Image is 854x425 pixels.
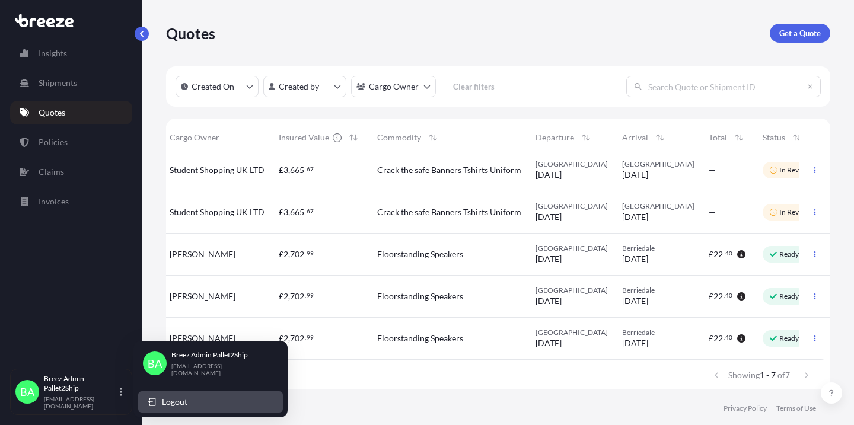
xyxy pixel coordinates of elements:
span: 40 [725,251,732,255]
span: [DATE] [536,169,562,181]
span: 2 [283,292,288,301]
a: [GEOGRAPHIC_DATA][DATE] [536,244,608,265]
p: Cargo Owner [369,81,419,92]
div: Status [763,132,785,143]
p: [EMAIL_ADDRESS][DOMAIN_NAME] [171,362,269,376]
span: £ [279,250,283,258]
button: Sort commodity_type by none [423,128,442,147]
p: Invoices [39,196,69,207]
span: . [724,293,725,298]
button: createdOn Filter options [176,76,259,97]
span: £ [279,208,283,216]
a: £3,665.67 [279,206,363,218]
a: In Review [763,162,817,178]
p: Quotes [166,24,215,43]
span: 665 [290,208,304,216]
a: £2,702.99 [279,290,363,302]
span: , [288,208,290,216]
span: [DATE] [622,211,648,223]
span: 3 [283,166,288,174]
p: Created On [192,81,234,92]
button: createdBy Filter options [263,76,346,97]
a: Ready [763,246,817,263]
button: Sort status by none [788,128,807,147]
a: £22.40 [709,248,748,260]
a: Policies [10,130,132,154]
p: Clear filters [453,81,495,92]
span: [DATE] [622,337,648,349]
p: Breez Admin Pallet2Ship [44,374,117,393]
a: — [709,206,748,218]
span: , [288,334,290,343]
a: Floorstanding Speakers [377,290,521,302]
span: BA [148,357,162,369]
span: 2 [283,250,288,258]
span: . [305,251,306,255]
div: Departure [536,132,574,143]
p: Ready [779,334,799,343]
span: . [305,335,306,340]
input: Search [626,76,821,97]
span: 702 [290,292,304,301]
a: Get a Quote [770,24,830,43]
span: , [288,166,290,174]
a: [GEOGRAPHIC_DATA][DATE] [622,159,694,181]
div: Cargo Owner [170,132,219,143]
p: In Review [779,165,810,175]
span: £ [709,250,713,258]
button: Sort insured_value by none [344,128,363,147]
span: 702 [290,334,304,343]
a: £3,665.67 [279,164,363,176]
a: [PERSON_NAME] [170,248,265,260]
span: £ [279,334,283,343]
span: 67 [307,167,314,171]
a: Crack the safe Banners Tshirts Uniform [377,164,521,176]
button: Logout [138,391,283,413]
a: Insights [10,41,132,65]
a: [PERSON_NAME] [170,333,265,344]
p: In Review [779,207,810,217]
a: Privacy Policy [724,404,767,413]
button: Sort customer_premium_value by none [729,128,748,147]
p: Quotes [39,107,65,119]
button: Sort etd by none [576,128,595,147]
p: Ready [779,292,799,301]
span: [GEOGRAPHIC_DATA] [536,244,608,253]
button: Sort eta by none [651,128,670,147]
span: [GEOGRAPHIC_DATA] [536,286,608,295]
a: £2,702.99 [279,333,363,344]
span: Logout [162,396,187,408]
span: 22 [713,250,723,258]
span: Showing [728,370,760,380]
a: Shipments [10,71,132,95]
a: Claims [10,160,132,184]
span: of 7 [777,370,790,380]
a: Floorstanding Speakers [377,333,521,344]
span: [GEOGRAPHIC_DATA] [622,159,694,169]
span: . [305,167,306,171]
span: 40 [725,335,732,340]
p: Shipments [39,77,77,89]
span: £ [709,334,713,343]
span: £ [709,292,713,301]
span: £ [279,292,283,301]
a: Ready [763,288,817,305]
span: . [305,293,306,298]
a: Floorstanding Speakers [377,248,521,260]
div: 1 - 7 [728,369,795,381]
a: In Review [763,204,817,221]
span: [GEOGRAPHIC_DATA] [536,202,608,211]
span: [DATE] [536,253,562,265]
p: Ready [779,250,799,259]
span: 3 [283,208,288,216]
div: Commodity [377,132,421,143]
a: £22.40 [709,333,748,344]
span: . [724,335,725,340]
span: BA [20,386,34,398]
a: [GEOGRAPHIC_DATA][DATE] [536,159,608,181]
p: Claims [39,166,64,178]
span: Berriedale [622,328,694,337]
span: Insured Value [279,132,329,143]
span: 2 [283,334,288,343]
